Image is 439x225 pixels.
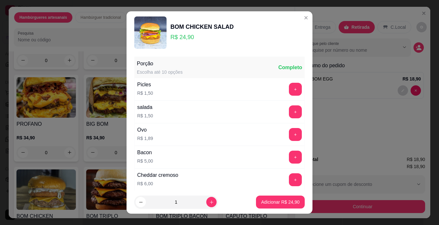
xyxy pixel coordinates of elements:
[137,180,178,187] p: R$ 6,00
[289,128,302,141] button: add
[256,196,305,209] button: Adicionar R$ 24,90
[137,103,153,111] div: salada
[206,197,217,207] button: increase-product-quantity
[137,171,178,179] div: Cheddar cremoso
[136,197,146,207] button: decrease-product-quantity
[137,126,153,134] div: Ovo
[137,149,153,156] div: Bacon
[170,22,234,31] div: BOM CHICKEN SALAD
[137,60,183,68] div: Porção
[289,151,302,164] button: add
[289,83,302,96] button: add
[170,33,234,42] p: R$ 24,90
[137,112,153,119] p: R$ 1,50
[137,69,183,75] div: Escolha até 10 opções
[137,158,153,164] p: R$ 5,00
[289,173,302,186] button: add
[134,16,167,49] img: product-image
[137,90,153,96] p: R$ 1,50
[261,199,300,205] p: Adicionar R$ 24,90
[289,105,302,118] button: add
[137,81,153,89] div: Picles
[301,13,311,23] button: Close
[137,135,153,142] p: R$ 1,89
[278,64,302,71] div: Completo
